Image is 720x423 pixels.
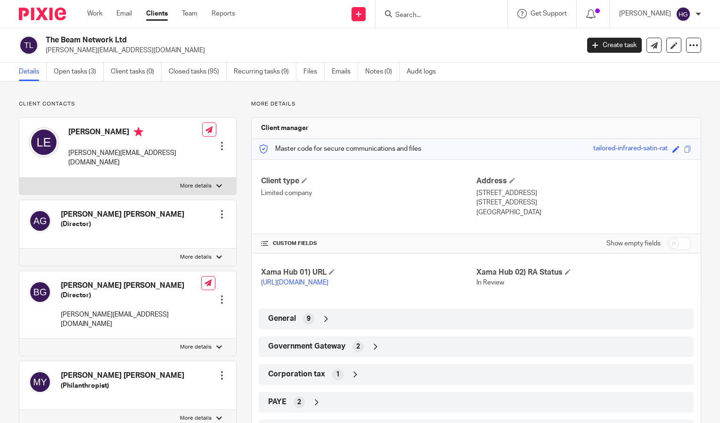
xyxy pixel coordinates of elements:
h4: Xama Hub 02) RA Status [476,268,691,277]
span: Get Support [531,10,567,17]
span: In Review [476,279,504,286]
span: PAYE [268,397,286,407]
p: [GEOGRAPHIC_DATA] [476,208,691,217]
span: 9 [307,314,311,324]
a: Team [182,9,197,18]
a: Reports [212,9,235,18]
img: svg%3E [19,35,39,55]
h2: The Beam Network Ltd [46,35,467,45]
img: svg%3E [29,127,59,157]
p: More details [180,182,212,190]
a: Edit client [666,38,681,53]
p: Client contacts [19,100,237,108]
img: Pixie [19,8,66,20]
h4: Xama Hub 01) URL [261,268,476,277]
a: Details [19,63,47,81]
img: svg%3E [29,210,51,232]
span: Edit Xama Hub 02) RA Status [565,269,571,275]
a: Create task [587,38,642,53]
input: Search [394,11,479,20]
p: [STREET_ADDRESS] [476,198,691,207]
p: More details [180,343,212,351]
h3: Client manager [261,123,309,133]
a: Client tasks (0) [111,63,162,81]
p: Limited company [261,188,476,198]
p: [PERSON_NAME][EMAIL_ADDRESS][DOMAIN_NAME] [61,310,201,329]
span: Edit Xama Hub 01) URL [329,269,335,275]
label: Show empty fields [606,239,661,248]
p: More details [180,253,212,261]
p: More details [251,100,701,108]
a: Open tasks (3) [54,63,104,81]
p: [PERSON_NAME][EMAIL_ADDRESS][DOMAIN_NAME] [68,148,202,168]
a: Clients [146,9,168,18]
a: Audit logs [407,63,443,81]
span: Edit Address [509,178,515,183]
a: Recurring tasks (9) [234,63,296,81]
img: svg%3E [29,371,51,393]
a: Email [116,9,132,18]
div: tailored-infrared-satin-rat [593,144,668,155]
span: 2 [356,342,360,351]
img: svg%3E [29,281,51,303]
span: Corporation tax [268,369,325,379]
span: Edit code [672,146,679,153]
h4: Address [476,176,691,186]
a: Notes (0) [365,63,400,81]
span: Copy to clipboard [684,146,691,153]
h5: (Director) [61,291,201,300]
h4: [PERSON_NAME] [PERSON_NAME] [61,210,184,220]
p: [PERSON_NAME] [619,9,671,18]
h4: CUSTOM FIELDS [261,240,476,247]
a: Files [303,63,325,81]
h4: Client type [261,176,476,186]
p: [STREET_ADDRESS] [476,188,691,198]
h4: [PERSON_NAME] [PERSON_NAME] [61,371,184,381]
img: svg%3E [676,7,691,22]
a: Work [87,9,102,18]
p: [PERSON_NAME][EMAIL_ADDRESS][DOMAIN_NAME] [46,46,573,55]
span: 1 [336,370,340,379]
span: General [268,314,296,324]
span: Change Client type [302,178,307,183]
p: Master code for secure communications and files [259,144,421,154]
h5: (Director) [61,220,184,229]
span: 2 [297,398,301,407]
a: Send new email [646,38,662,53]
h4: [PERSON_NAME] [PERSON_NAME] [61,281,201,291]
span: Government Gateway [268,342,345,351]
p: More details [180,415,212,422]
a: Emails [332,63,358,81]
a: Closed tasks (95) [169,63,227,81]
h4: [PERSON_NAME] [68,127,202,139]
a: [URL][DOMAIN_NAME] [261,279,328,286]
h5: (Philanthropist) [61,381,184,390]
i: Primary [134,127,143,137]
